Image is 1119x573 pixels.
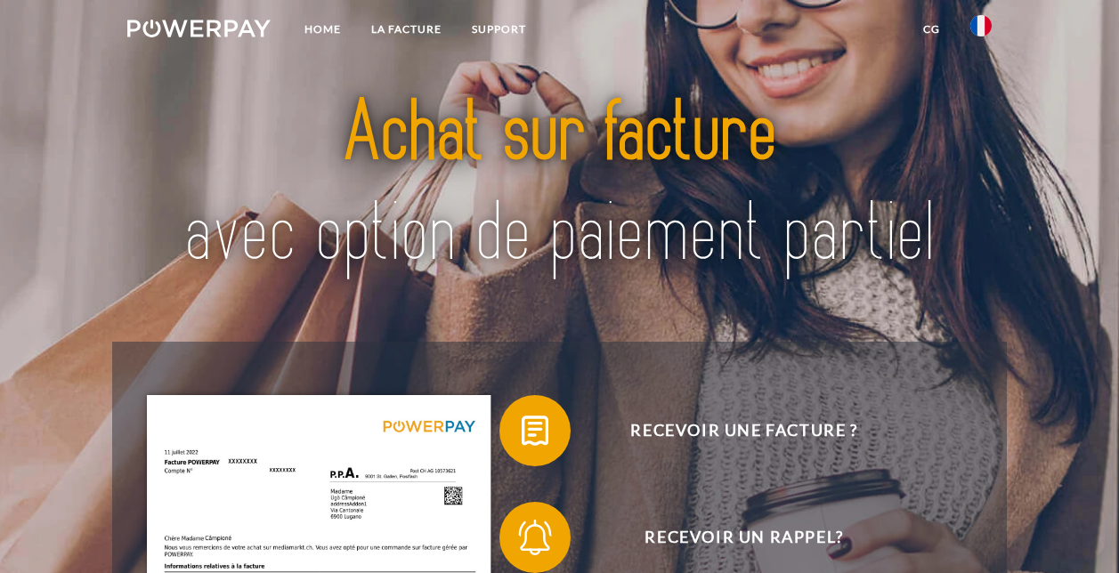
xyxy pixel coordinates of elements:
span: Recevoir une facture ? [526,395,962,466]
button: Recevoir un rappel? [499,502,962,573]
img: title-powerpay_fr.svg [169,57,949,311]
img: qb_bill.svg [513,408,557,453]
a: Home [289,13,356,45]
img: fr [970,15,992,36]
iframe: Bouton de lancement de la fenêtre de messagerie [1048,502,1105,559]
span: Recevoir un rappel? [526,502,962,573]
a: LA FACTURE [356,13,457,45]
a: CG [908,13,955,45]
img: logo-powerpay-white.svg [127,20,271,37]
button: Recevoir une facture ? [499,395,962,466]
img: qb_bell.svg [513,515,557,560]
a: Support [457,13,541,45]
